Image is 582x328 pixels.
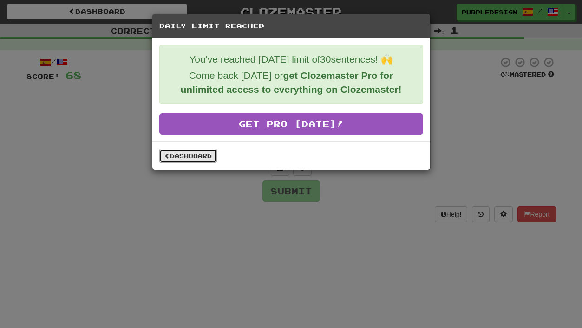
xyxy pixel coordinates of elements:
a: Dashboard [159,149,217,163]
p: Come back [DATE] or [167,69,416,96]
a: Get Pro [DATE]! [159,113,423,135]
p: You've reached [DATE] limit of 30 sentences! 🙌 [167,52,416,66]
h5: Daily Limit Reached [159,21,423,31]
strong: get Clozemaster Pro for unlimited access to everything on Clozemaster! [180,70,401,95]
